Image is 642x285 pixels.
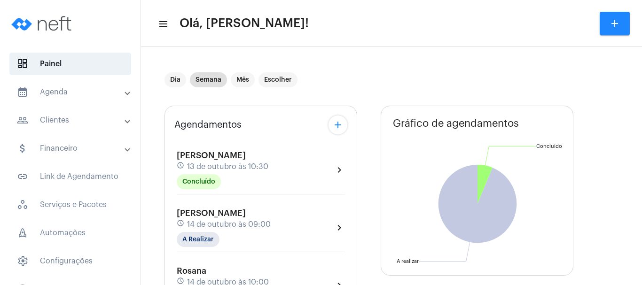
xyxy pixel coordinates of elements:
mat-icon: sidenav icon [158,18,167,30]
mat-icon: chevron_right [334,222,345,233]
span: Serviços e Pacotes [9,193,131,216]
mat-panel-title: Financeiro [17,143,125,154]
span: sidenav icon [17,227,28,239]
mat-chip: Semana [190,72,227,87]
span: Configurações [9,250,131,272]
span: Agendamentos [174,120,242,130]
mat-icon: sidenav icon [17,115,28,126]
mat-chip: Mês [231,72,255,87]
mat-icon: sidenav icon [17,86,28,98]
mat-icon: chevron_right [334,164,345,176]
mat-icon: schedule [177,219,185,230]
span: sidenav icon [17,199,28,210]
span: Gráfico de agendamentos [393,118,519,129]
mat-icon: add [332,119,344,131]
span: Painel [9,53,131,75]
img: logo-neft-novo-2.png [8,5,78,42]
span: 13 de outubro às 10:30 [187,162,268,171]
mat-icon: add [609,18,620,29]
span: [PERSON_NAME] [177,151,246,160]
span: Link de Agendamento [9,165,131,188]
span: 14 de outubro às 09:00 [187,220,271,229]
span: Rosana [177,267,206,275]
mat-expansion-panel-header: sidenav iconClientes [6,109,141,131]
mat-icon: schedule [177,162,185,172]
span: Olá, [PERSON_NAME]! [180,16,309,31]
mat-chip: Escolher [258,72,298,87]
mat-chip: A Realizar [177,232,219,247]
span: sidenav icon [17,255,28,267]
span: [PERSON_NAME] [177,209,246,217]
mat-chip: Concluído [177,174,221,189]
mat-panel-title: Agenda [17,86,125,98]
mat-expansion-panel-header: sidenav iconFinanceiro [6,137,141,160]
mat-expansion-panel-header: sidenav iconAgenda [6,81,141,103]
mat-icon: sidenav icon [17,171,28,182]
mat-icon: sidenav icon [17,143,28,154]
text: Concluído [536,144,562,149]
text: A realizar [397,259,419,264]
mat-chip: Dia [164,72,186,87]
span: Automações [9,222,131,244]
mat-panel-title: Clientes [17,115,125,126]
span: sidenav icon [17,58,28,69]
